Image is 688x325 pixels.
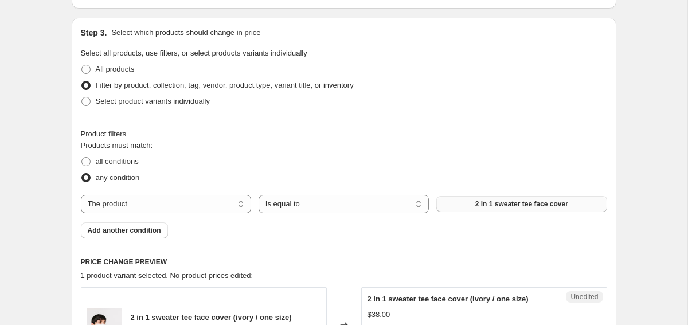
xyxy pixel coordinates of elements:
[81,128,607,140] div: Product filters
[88,226,161,235] span: Add another condition
[96,173,140,182] span: any condition
[368,309,390,320] div: $38.00
[368,295,529,303] span: 2 in 1 sweater tee face cover (ivory / one size)
[81,49,307,57] span: Select all products, use filters, or select products variants individually
[436,196,607,212] button: 2 in 1 sweater tee face cover
[96,157,139,166] span: all conditions
[81,271,253,280] span: 1 product variant selected. No product prices edited:
[96,65,135,73] span: All products
[81,27,107,38] h2: Step 3.
[570,292,598,301] span: Unedited
[111,27,260,38] p: Select which products should change in price
[81,141,153,150] span: Products must match:
[81,222,168,238] button: Add another condition
[131,313,292,322] span: 2 in 1 sweater tee face cover (ivory / one size)
[96,97,210,105] span: Select product variants individually
[96,81,354,89] span: Filter by product, collection, tag, vendor, product type, variant title, or inventory
[475,199,568,209] span: 2 in 1 sweater tee face cover
[81,257,607,267] h6: PRICE CHANGE PREVIEW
